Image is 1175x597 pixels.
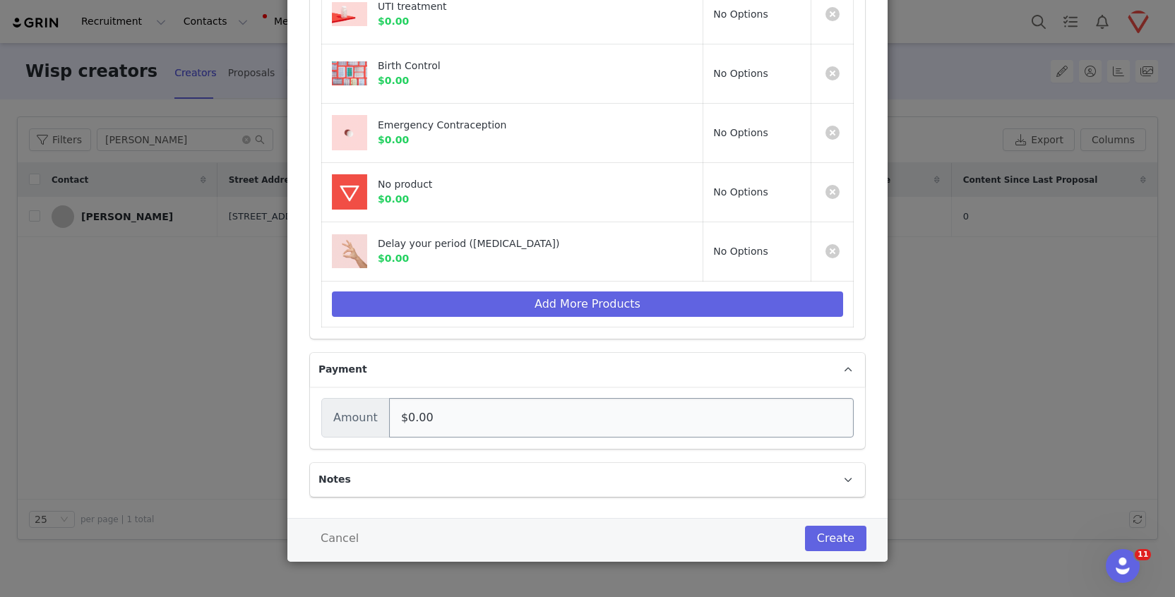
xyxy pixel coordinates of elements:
[713,244,768,259] div: No Options
[378,59,662,73] div: Birth Control
[378,134,409,145] span: $0.00
[713,7,768,22] div: No Options
[378,118,662,133] div: Emergency Contraception
[332,2,367,25] img: 55dfc670-3d1e-4c36-9668-ab4f56c829ef.jpg
[332,115,367,150] img: a52e65b5-7109-4c6f-b222-c2a99c7490cb.jpg
[1106,549,1140,583] iframe: Intercom live chat
[805,526,866,551] button: Create
[713,66,768,81] div: No Options
[332,174,367,210] img: 2f86e468-189b-4184-a4f3-973b3874059e.png
[309,526,371,551] button: Cancel
[713,126,768,140] div: No Options
[378,253,409,264] span: $0.00
[332,234,367,268] img: d901b8d1-7666-452e-b3d8-cde7e300681b.png
[378,75,409,86] span: $0.00
[318,472,351,487] span: Notes
[713,185,768,200] div: No Options
[378,177,662,192] div: No product
[318,362,367,377] span: Payment
[378,236,662,251] div: Delay your period ([MEDICAL_DATA])
[378,16,409,27] span: $0.00
[332,61,367,85] img: 86324d1e-d799-432b-9355-1f26f5d2c018.jpg
[378,193,409,205] span: $0.00
[1135,549,1151,560] span: 11
[332,291,843,317] button: Add More Products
